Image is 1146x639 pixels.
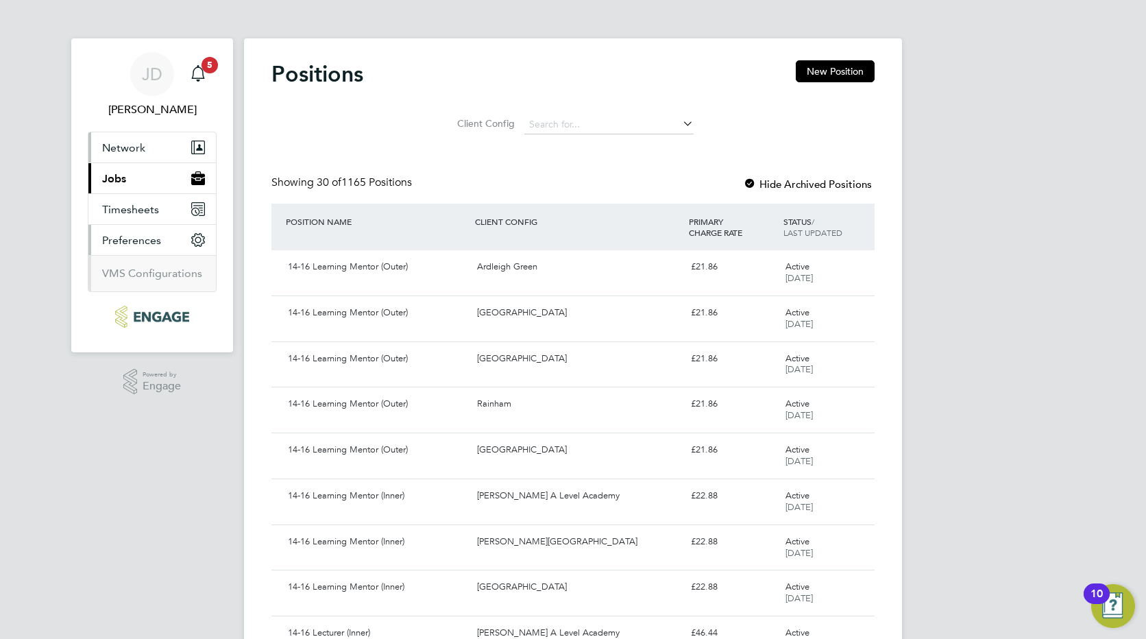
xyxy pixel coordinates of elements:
a: Powered byEngage [123,369,182,395]
h2: Positions [271,60,363,88]
div: Preferences [88,255,216,291]
div: CLIENT CONFIG [472,209,685,234]
div: Ardleigh Green [472,256,685,278]
span: Powered by [143,369,181,381]
span: Active [785,627,809,638]
div: £21.86 [685,302,780,324]
div: Showing [271,176,415,190]
nav: Main navigation [71,38,233,352]
span: Preferences [102,234,161,247]
span: [DATE] [785,547,813,559]
div: 14-16 Learning Mentor (Outer) [282,439,472,461]
div: 14-16 Learning Mentor (Outer) [282,393,472,415]
a: JD[PERSON_NAME] [88,52,217,118]
div: 14-16 Learning Mentor (Outer) [282,302,472,324]
span: [DATE] [785,363,813,375]
div: POSITION NAME [282,209,472,234]
span: [DATE] [785,272,813,284]
div: STATUS [780,209,875,245]
div: [GEOGRAPHIC_DATA] [472,348,685,370]
div: [PERSON_NAME] A Level Academy [472,485,685,507]
span: 1165 Positions [317,176,412,189]
div: £21.86 [685,256,780,278]
span: / [812,216,814,227]
label: Hide Archived Positions [743,178,872,191]
span: Engage [143,381,181,392]
span: Active [785,352,809,364]
a: Go to home page [88,306,217,328]
span: [DATE] [785,501,813,513]
button: Network [88,132,216,162]
a: VMS Configurations [102,267,202,280]
button: Timesheets [88,194,216,224]
div: PRIMARY CHARGE RATE [685,209,780,245]
div: [PERSON_NAME][GEOGRAPHIC_DATA] [472,531,685,553]
div: [GEOGRAPHIC_DATA] [472,439,685,461]
label: Client Config [453,117,515,130]
div: £21.86 [685,439,780,461]
span: Active [785,581,809,592]
span: [DATE] [785,455,813,467]
div: £22.88 [685,576,780,599]
span: Active [785,535,809,547]
span: [DATE] [785,409,813,421]
span: Active [785,490,809,501]
div: Rainham [472,393,685,415]
input: Search for... [524,115,694,134]
span: [DATE] [785,318,813,330]
button: Open Resource Center, 10 new notifications [1091,584,1135,628]
span: Joanna Duncan [88,101,217,118]
a: 5 [184,52,212,96]
button: Jobs [88,163,216,193]
div: 14-16 Learning Mentor (Inner) [282,485,472,507]
div: 14-16 Learning Mentor (Inner) [282,531,472,553]
span: Active [785,398,809,409]
div: £22.88 [685,485,780,507]
span: [DATE] [785,592,813,604]
span: LAST UPDATED [783,227,842,238]
div: [GEOGRAPHIC_DATA] [472,302,685,324]
span: Jobs [102,172,126,185]
div: £21.86 [685,348,780,370]
span: JD [142,65,162,83]
div: 14-16 Learning Mentor (Outer) [282,256,472,278]
div: 14-16 Learning Mentor (Inner) [282,576,472,599]
span: Active [785,444,809,455]
button: Preferences [88,225,216,255]
div: 10 [1090,594,1103,612]
div: £22.88 [685,531,780,553]
span: Timesheets [102,203,159,216]
span: Network [102,141,145,154]
span: Active [785,261,809,272]
div: 14-16 Learning Mentor (Outer) [282,348,472,370]
span: Active [785,306,809,318]
div: [GEOGRAPHIC_DATA] [472,576,685,599]
img: ncclondon-logo-retina.png [115,306,188,328]
span: 5 [202,57,218,73]
span: 30 of [317,176,341,189]
button: New Position [796,60,875,82]
div: £21.86 [685,393,780,415]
